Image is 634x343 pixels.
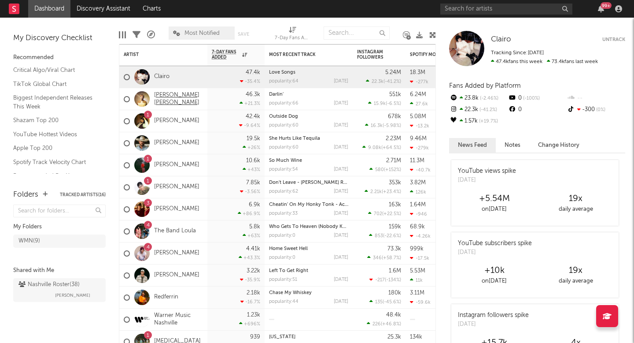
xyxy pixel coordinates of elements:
[389,224,401,230] div: 159k
[387,334,401,340] div: 25.3k
[458,239,532,248] div: YouTube subscribers spike
[334,277,348,282] div: [DATE]
[269,52,335,57] div: Most Recent Track
[13,171,97,181] a: Recommended For You
[529,138,588,153] button: Change History
[478,108,497,112] span: -41.2 %
[269,189,298,194] div: popularity: 62
[247,312,260,318] div: 1.23k
[269,180,354,185] a: Don't Leave - [PERSON_NAME] Remix
[385,168,400,172] span: +152 %
[269,167,298,172] div: popularity: 54
[386,312,401,318] div: 48.4k
[410,290,424,296] div: 3.11M
[410,70,425,75] div: 18.3M
[147,22,155,48] div: A&R Pipeline
[410,224,425,230] div: 68.9k
[362,145,401,150] div: ( )
[449,138,496,153] button: News Feed
[334,255,348,260] div: [DATE]
[410,92,426,97] div: 6.24M
[386,136,401,142] div: 2.23M
[601,2,612,9] div: 99 +
[246,92,260,97] div: 46.3k
[369,167,401,172] div: ( )
[410,233,431,239] div: -4.26k
[375,278,385,283] span: -217
[389,92,401,97] div: 551k
[269,291,348,295] div: Chase My Whiskey
[13,157,97,167] a: Spotify Track Velocity Chart
[269,70,348,75] div: Love Songs
[269,101,299,106] div: popularity: 66
[13,52,106,63] div: Recommended
[13,205,106,217] input: Search for folders...
[246,158,260,164] div: 10.6k
[478,119,498,124] span: +19.7 %
[389,202,401,208] div: 163k
[334,189,348,194] div: [DATE]
[410,136,427,142] div: 9.46M
[357,49,388,60] div: Instagram Followers
[269,202,359,207] a: Cheatin' On My Honky Tonk - Acoustic
[602,35,625,44] button: Untrack
[382,322,400,327] span: +46.8 %
[133,22,140,48] div: Filters
[18,280,80,290] div: Nashville Roster ( 38 )
[410,189,426,195] div: 126k
[410,299,431,305] div: -59.6k
[458,176,516,185] div: [DATE]
[154,183,199,191] a: [PERSON_NAME]
[269,92,284,97] a: Darlin'
[383,212,400,216] span: +22.5 %
[384,300,400,305] span: -45.6 %
[410,277,423,283] div: 11k
[243,167,260,172] div: +43 %
[385,79,400,84] span: -41.2 %
[239,255,260,261] div: +43.3 %
[243,145,260,150] div: +26 %
[365,189,401,194] div: ( )
[491,59,542,64] span: 47.4k fans this week
[269,224,348,229] div: Who Gets To Heaven (Nobody Knows)
[375,234,383,239] span: 853
[240,189,260,194] div: -3.56 %
[239,321,260,327] div: +696 %
[154,272,199,279] a: [PERSON_NAME]
[383,190,400,194] span: +23.4 %
[410,114,426,119] div: 5.08M
[184,30,220,36] span: Most Notified
[269,136,348,141] div: She Hurts Like Tequila
[154,92,203,107] a: [PERSON_NAME] [PERSON_NAME]
[369,233,401,239] div: ( )
[368,101,401,106] div: ( )
[18,236,40,246] div: WMN ( 9 )
[410,211,427,217] div: -946
[269,114,348,119] div: Outside Dog
[269,268,348,273] div: Left To Get Right
[249,202,260,208] div: 6.9k
[243,233,260,239] div: +63 %
[275,22,310,48] div: 7-Day Fans Added (7-Day Fans Added)
[535,194,616,204] div: 19 x
[367,255,401,261] div: ( )
[374,101,386,106] span: 15.9k
[365,123,401,128] div: ( )
[13,143,97,153] a: Apple Top 200
[334,79,348,84] div: [DATE]
[372,79,383,84] span: 22.3k
[119,22,126,48] div: Edit Columns
[247,268,260,274] div: 3.22k
[269,211,298,216] div: popularity: 33
[535,265,616,276] div: 19 x
[154,139,199,147] a: [PERSON_NAME]
[13,79,97,89] a: TikTok Global Chart
[269,299,299,304] div: popularity: 44
[240,277,260,283] div: -35.9 %
[491,59,598,64] span: 73.4k fans last week
[334,123,348,128] div: [DATE]
[13,235,106,248] a: WMN(9)
[375,168,384,172] span: 580
[240,78,260,84] div: -35.4 %
[387,101,400,106] span: -6.5 %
